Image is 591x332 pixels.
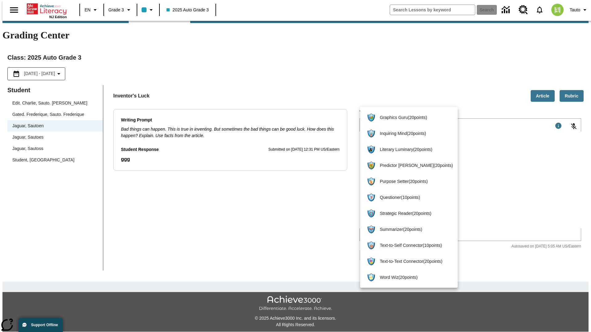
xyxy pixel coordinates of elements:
[368,161,375,169] img: predictorvictor.gif
[368,241,375,249] img: text2selfconnector.gif
[380,242,453,249] span: Text-to-Self Connector ( 10 points )
[360,107,458,288] ul: Achievements
[368,193,375,201] img: questioner.gif
[368,257,375,265] img: text2textconnector.gif
[380,226,453,233] span: Summarizer ( 20 points )
[380,178,453,185] span: Purpose Setter ( 20 points )
[368,177,375,185] img: purposesetter.gif
[368,209,375,217] img: strategicreader.gif
[380,194,453,201] span: Questioner ( 10 points )
[368,273,375,281] img: wordwiz.gif
[380,258,453,265] span: Text-to-Text Connector ( 20 points )
[380,210,453,217] span: Strategic Reader ( 20 points )
[368,225,375,233] img: summarizer.gif
[368,113,375,121] img: graphicsguru.gif
[380,162,453,169] span: Predictor [PERSON_NAME] ( 20 points )
[2,5,90,10] body: Type your response here.
[368,145,375,153] img: literaryluminary.gif
[380,130,453,137] span: Inquiring Mind ( 20 points )
[380,114,453,121] span: Graphics Guru ( 20 points )
[368,129,375,137] img: inquiringmind.gif
[380,146,453,153] span: Literary Luminary ( 20 points )
[380,274,453,281] span: Word Wiz ( 20 points )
